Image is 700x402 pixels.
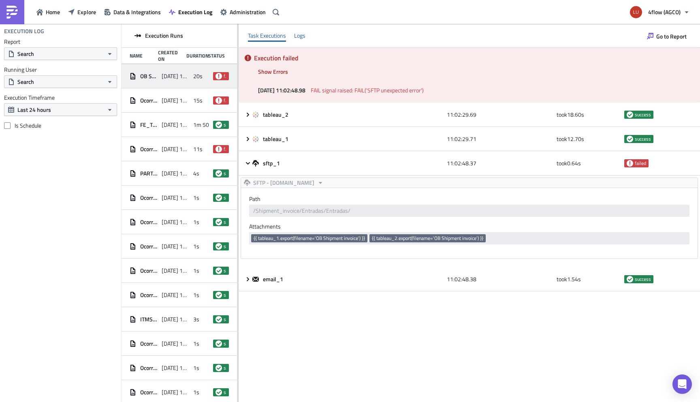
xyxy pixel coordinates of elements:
span: [DATE] 11:02:48.98 [258,86,309,94]
span: Show Errors [258,67,288,76]
div: took 18.60 s [557,107,620,122]
span: {{ tableau_2.export(filename='OB Shipment invoice') }} [372,235,483,242]
span: failed [224,97,226,104]
span: 1s [193,291,199,299]
span: success [216,122,222,128]
span: ITMS - TOs nao atribuidas - data de coleta HOJE/D-1 [140,316,158,323]
span: Ocorrencias TMS - Status das Loads - Acumulado dos ultimos 20 [PERSON_NAME] - MAXITRANS [140,218,158,226]
button: 4flow (AGCO) [625,3,694,21]
span: Home [46,8,60,16]
span: Ocorrencias TMS - Status das Loads - Acumulado dos ultimos 20 [PERSON_NAME] - RTE RODONAVES [140,243,158,250]
span: success [216,389,222,396]
span: tableau_2 [263,111,290,118]
span: success [627,136,633,142]
img: Avatar [629,5,643,19]
span: PARTS Inbound Visibility Project TMS Data [140,170,158,177]
span: success [216,365,222,371]
span: email_1 [263,276,284,283]
button: Search [4,47,117,60]
button: Data & Integrations [100,6,165,18]
a: Administration [216,6,270,18]
span: 1s [193,243,199,250]
span: [DATE] 11:01 [162,340,190,347]
div: 11:02:48.37 [447,156,553,171]
label: Execution Timeframe [4,94,117,101]
span: failed [635,160,646,167]
span: success [216,267,222,274]
span: 3s [193,316,199,323]
span: success [216,340,222,347]
span: 15s [193,97,203,104]
span: {{ tableau_1.export(filename='OB Shipment invoice') }} [254,235,365,242]
button: Execution Log [165,6,216,18]
button: Explore [64,6,100,18]
h4: Execution Log [4,28,44,35]
span: FE_TO_assign_Report [140,121,158,128]
span: [DATE] 11:02 [162,73,190,80]
div: Duration [186,53,204,59]
div: Open Intercom Messenger [672,374,692,394]
span: success [635,276,651,282]
span: Ocorrencias TMS - Status das Loads - Acumulado dos ultimos 20 [PERSON_NAME] - INTERLINK [140,291,158,299]
label: Report [4,38,117,45]
span: failed [216,146,222,152]
span: Ocorrencias TMS - Status das Loads - Acumulado dos ultimos 20 [PERSON_NAME] - [PERSON_NAME] [140,364,158,372]
span: success [627,276,633,282]
img: PushMetrics [6,6,19,19]
div: 11:02:48.38 [447,272,553,287]
span: [DATE] 11:01 [162,364,190,372]
span: Data & Integrations [113,8,161,16]
div: 11:02:29.71 [447,132,553,146]
span: success [627,111,633,118]
div: took 12.70 s [557,132,620,146]
span: success [216,316,222,323]
span: [DATE] 11:01 [162,170,190,177]
span: success [224,243,226,250]
span: success [224,340,226,347]
div: Task Executions [248,30,286,42]
span: 1s [193,267,199,274]
div: Status [208,53,225,59]
span: success [216,219,222,225]
span: [DATE] 11:01 [162,291,190,299]
div: Name [130,53,154,59]
span: success [216,292,222,298]
span: success [216,170,222,177]
span: [DATE] 11:01 [162,243,190,250]
span: tableau_1 [263,135,290,143]
span: success [224,389,226,396]
span: OB Shipment invoice [140,73,158,80]
span: [DATE] 11:01 [162,145,190,153]
label: Path [249,195,689,203]
span: 1s [193,218,199,226]
span: Explore [77,8,96,16]
span: [DATE] 11:01 [162,218,190,226]
span: failed [627,160,633,167]
span: [DATE] 11:00 [162,389,190,396]
span: failed [224,146,226,152]
button: Home [32,6,64,18]
span: failed [216,97,222,104]
span: success [224,365,226,371]
span: Execution Runs [145,32,183,39]
span: success [216,195,222,201]
span: success [216,243,222,250]
button: Last 24 hours [4,103,117,116]
button: Show Errors [254,65,292,78]
span: 4s [193,170,199,177]
span: success [635,111,651,118]
span: [DATE] 11:01 [162,316,190,323]
span: Last 24 hours [17,105,51,114]
span: 1s [193,194,199,201]
div: took 0.64 s [557,156,620,171]
span: sftp_1 [263,160,281,167]
span: Ocorrencias TMS - Status das Loads - Acumulado dos ultimos 20 [PERSON_NAME] - COOPERCARGA [140,194,158,201]
span: failed [216,73,222,79]
span: Go to Report [656,32,687,41]
button: Search [4,75,117,88]
h5: Execution failed [254,55,694,61]
span: Ocorrencias TMS - Status das Loads - Acumulado dos ultimos 20 [PERSON_NAME] - DLOG [140,145,158,153]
